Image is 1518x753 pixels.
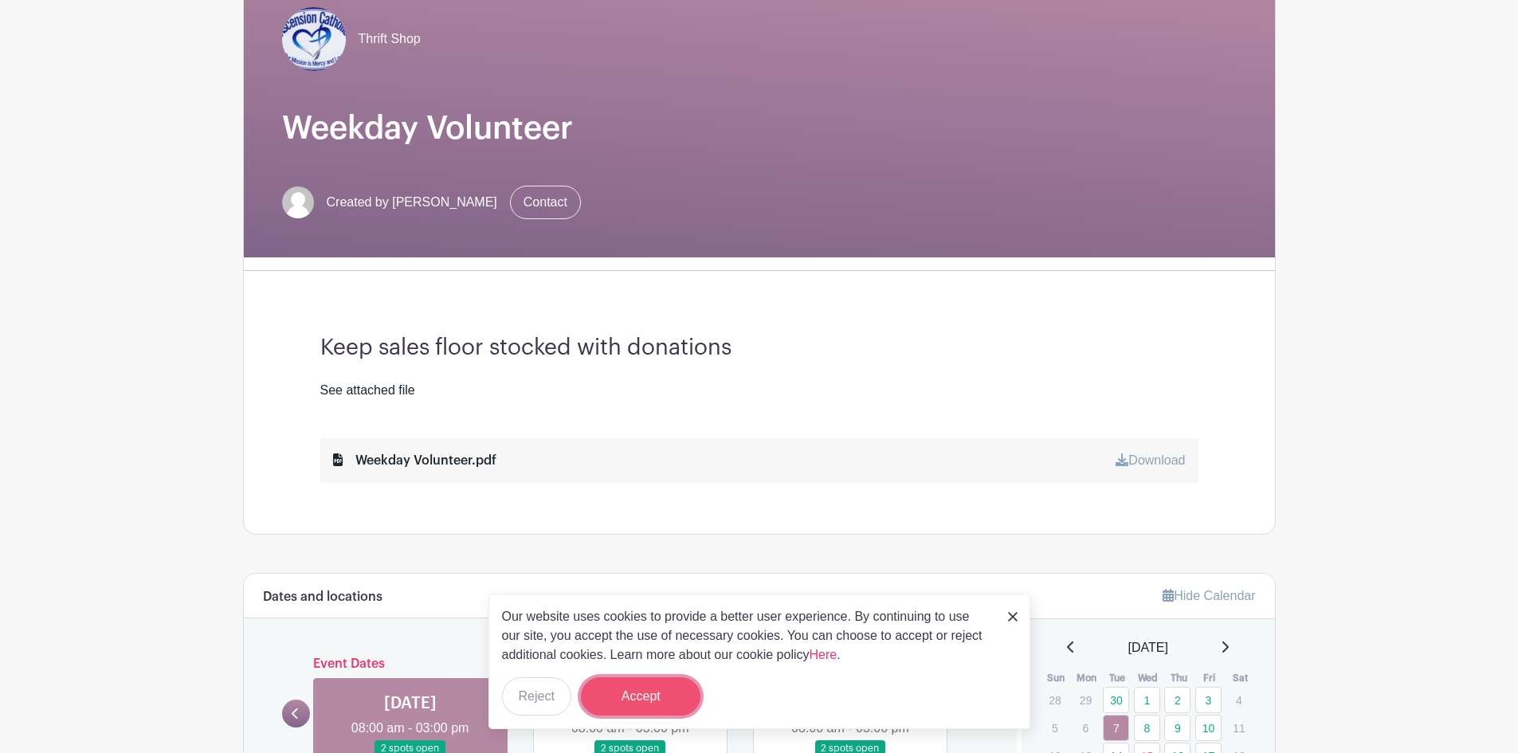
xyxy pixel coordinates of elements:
[282,109,1237,147] h1: Weekday Volunteer
[810,648,837,661] a: Here
[502,607,991,665] p: Our website uses cookies to provide a better user experience. By continuing to use our site, you ...
[1134,687,1160,713] a: 1
[1008,612,1018,622] img: close_button-5f87c8562297e5c2d7936805f587ecaba9071eb48480494691a3f1689db116b3.svg
[1163,670,1194,686] th: Thu
[1195,715,1222,741] a: 10
[1041,670,1072,686] th: Sun
[1073,716,1099,740] p: 6
[510,186,581,219] a: Contact
[282,7,346,71] img: .AscensionLogo002.png
[327,193,497,212] span: Created by [PERSON_NAME]
[1128,638,1168,657] span: [DATE]
[282,186,314,218] img: default-ce2991bfa6775e67f084385cd625a349d9dcbb7a52a09fb2fda1e96e2d18dcdb.png
[1103,715,1129,741] a: 7
[1116,453,1185,467] a: Download
[1225,670,1256,686] th: Sat
[1164,715,1190,741] a: 9
[1041,716,1068,740] p: 5
[1226,716,1252,740] p: 11
[1134,715,1160,741] a: 8
[1073,688,1099,712] p: 29
[1103,687,1129,713] a: 30
[502,677,571,716] button: Reject
[333,451,496,470] div: Weekday Volunteer.pdf
[1041,688,1068,712] p: 28
[581,677,700,716] button: Accept
[359,29,421,49] span: Thrift Shop
[320,381,1198,400] div: See attached file
[1072,670,1103,686] th: Mon
[1102,670,1133,686] th: Tue
[1164,687,1190,713] a: 2
[310,657,951,672] h6: Event Dates
[1226,688,1252,712] p: 4
[320,335,1198,362] h3: Keep sales floor stocked with donations
[1133,670,1164,686] th: Wed
[263,590,382,605] h6: Dates and locations
[1195,687,1222,713] a: 3
[1194,670,1226,686] th: Fri
[1163,589,1255,602] a: Hide Calendar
